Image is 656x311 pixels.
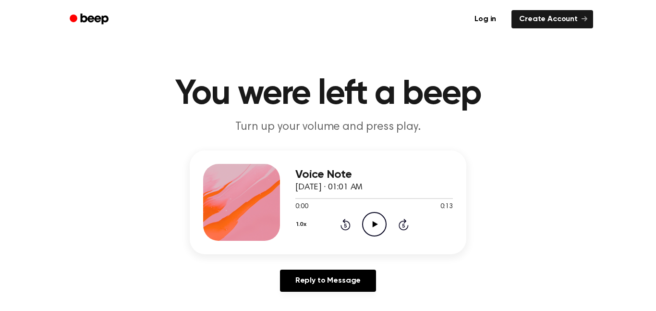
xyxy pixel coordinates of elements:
[82,77,574,112] h1: You were left a beep
[465,8,506,30] a: Log in
[295,183,363,192] span: [DATE] · 01:01 AM
[280,270,376,292] a: Reply to Message
[63,10,117,29] a: Beep
[511,10,593,28] a: Create Account
[440,202,453,212] span: 0:13
[295,202,308,212] span: 0:00
[295,216,310,233] button: 1.0x
[144,119,512,135] p: Turn up your volume and press play.
[295,168,453,181] h3: Voice Note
